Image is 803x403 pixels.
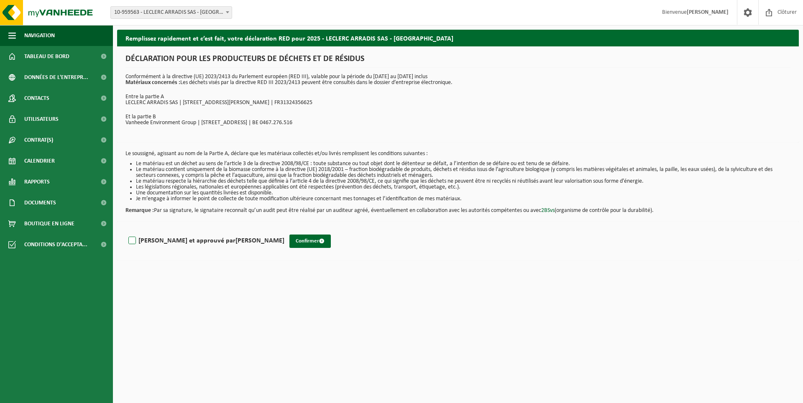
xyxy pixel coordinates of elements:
[24,213,74,234] span: Boutique en ligne
[24,130,53,150] span: Contrat(s)
[24,234,87,255] span: Conditions d'accepta...
[24,25,55,46] span: Navigation
[111,7,232,18] span: 10-959563 - LECLERC ARRADIS SAS - ARRAS
[136,179,790,184] li: Le matériau respecte la hiérarchie des déchets telle que définie à l’article 4 de la directive 20...
[136,196,790,202] li: Je m’engage à informer le point de collecte de toute modification ultérieure concernant mes tonna...
[125,94,790,100] p: Entre la partie A
[289,235,331,248] button: Confirmer
[24,192,56,213] span: Documents
[136,184,790,190] li: Les législations régionales, nationales et européennes applicables ont été respectées (prévention...
[125,100,790,106] p: LECLERC ARRADIS SAS | [STREET_ADDRESS][PERSON_NAME] | FR31324356625
[125,207,154,214] strong: Remarque :
[136,167,790,179] li: Le matériau contient uniquement de la biomasse conforme à la directive (UE) 2018/2001 – fraction ...
[125,151,790,157] p: Le soussigné, agissant au nom de la Partie A, déclare que les matériaux collectés et/ou livrés re...
[125,55,790,68] h1: DÉCLARATION POUR LES PRODUCTEURS DE DÉCHETS ET DE RÉSIDUS
[117,30,799,46] h2: Remplissez rapidement et c’est fait, votre déclaration RED pour 2025 - LECLERC ARRADIS SAS - [GEO...
[24,171,50,192] span: Rapports
[24,88,49,109] span: Contacts
[24,109,59,130] span: Utilisateurs
[110,6,232,19] span: 10-959563 - LECLERC ARRADIS SAS - ARRAS
[235,237,284,244] strong: [PERSON_NAME]
[125,74,790,86] p: Conformément à la directive (UE) 2023/2413 du Parlement européen (RED III), valable pour la pério...
[125,114,790,120] p: Et la partie B
[125,79,180,86] strong: Matériaux concernés :
[125,120,790,126] p: Vanheede Environment Group | [STREET_ADDRESS] | BE 0467.276.516
[24,67,88,88] span: Données de l'entrepr...
[541,207,555,214] a: 2BSvs
[24,150,55,171] span: Calendrier
[687,9,729,15] strong: [PERSON_NAME]
[24,46,69,67] span: Tableau de bord
[125,202,790,214] p: Par sa signature, le signataire reconnaît qu’un audit peut être réalisé par un auditeur agréé, év...
[127,235,284,247] label: [PERSON_NAME] et approuvé par
[136,190,790,196] li: Une documentation sur les quantités livrées est disponible.
[136,161,790,167] li: Le matériau est un déchet au sens de l’article 3 de la directive 2008/98/CE : toute substance ou ...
